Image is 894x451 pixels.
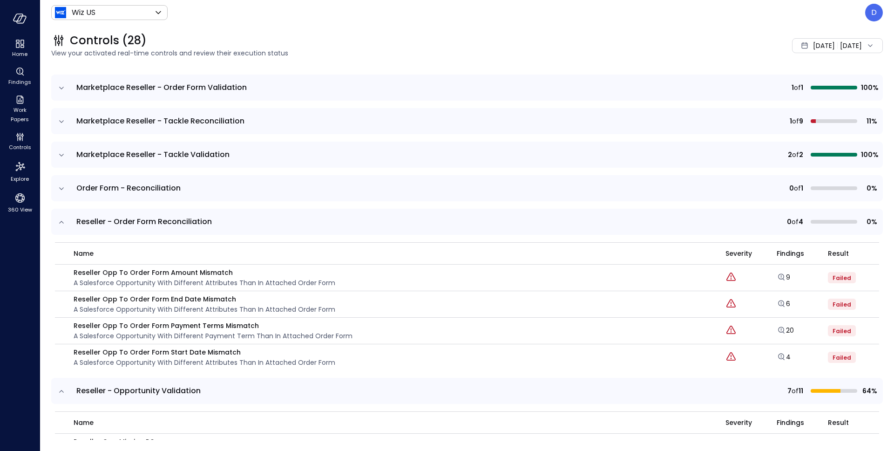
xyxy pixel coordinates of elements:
[777,248,804,259] span: Findings
[51,48,626,58] span: View your activated real-time controls and review their execution status
[76,216,212,227] span: Reseller - Order Form Reconciliation
[777,417,804,428] span: Findings
[777,355,791,364] a: Explore findings
[787,217,792,227] span: 0
[790,116,792,126] span: 1
[861,386,877,396] span: 64%
[777,273,790,282] a: 9
[777,328,794,337] a: Explore findings
[57,218,66,227] button: expand row
[2,130,38,153] div: Controls
[57,387,66,396] button: expand row
[792,150,799,160] span: of
[76,149,230,160] span: Marketplace Reseller - Tackle Validation
[794,183,801,193] span: of
[57,184,66,193] button: expand row
[74,304,335,314] p: A Salesforce Opportunity with different attributes than in attached order form
[725,325,737,337] div: Critical
[74,347,335,357] p: Reseller Opp To Order Form Start Date Mismatch
[833,327,851,335] span: Failed
[2,93,38,125] div: Work Papers
[828,417,849,428] span: Result
[74,331,352,341] p: A Salesforce Opportunity with different payment term than in attached order form
[55,7,66,18] img: Icon
[801,82,803,93] span: 1
[2,65,38,88] div: Findings
[11,174,29,184] span: Explore
[76,116,244,126] span: Marketplace Reseller - Tackle Reconciliation
[74,417,94,428] span: name
[72,7,95,18] p: Wiz US
[777,275,790,284] a: Explore findings
[2,158,38,184] div: Explore
[57,117,66,126] button: expand row
[799,116,803,126] span: 9
[57,83,66,93] button: expand row
[57,150,66,160] button: expand row
[725,272,737,284] div: Critical
[74,294,335,304] p: Reseller Opp To Order Form End Date Mismatch
[792,386,799,396] span: of
[725,417,752,428] span: Severity
[787,386,792,396] span: 7
[871,7,877,18] p: D
[777,352,791,362] a: 4
[799,217,803,227] span: 4
[792,116,799,126] span: of
[6,105,34,124] span: Work Papers
[70,33,147,48] span: Controls (28)
[76,385,201,396] span: Reseller - Opportunity Validation
[861,82,877,93] span: 100%
[865,4,883,21] div: Dudu
[861,150,877,160] span: 100%
[799,150,803,160] span: 2
[9,143,31,152] span: Controls
[833,301,851,308] span: Failed
[74,357,335,368] p: A Salesforce Opportunity with different attributes than in attached order form
[2,37,38,60] div: Home
[725,351,737,363] div: Critical
[833,274,851,282] span: Failed
[8,77,31,87] span: Findings
[777,301,790,311] a: Explore findings
[777,326,794,335] a: 20
[725,248,752,259] span: Severity
[792,82,794,93] span: 1
[8,205,32,214] span: 360 View
[74,437,226,447] p: Reseller Opp Missing PO
[2,190,38,215] div: 360 View
[74,248,94,259] span: name
[794,82,801,93] span: of
[861,183,877,193] span: 0%
[76,82,247,93] span: Marketplace Reseller - Order Form Validation
[74,267,335,278] p: Reseller Opp To Order Form Amount Mismatch
[788,150,792,160] span: 2
[12,49,27,59] span: Home
[801,183,803,193] span: 1
[861,116,877,126] span: 11%
[777,299,790,308] a: 6
[813,41,835,51] span: [DATE]
[861,217,877,227] span: 0%
[74,278,335,288] p: A Salesforce Opportunity with different attributes than in attached order form
[828,248,849,259] span: Result
[833,354,851,362] span: Failed
[76,183,181,193] span: Order Form - Reconciliation
[789,183,794,193] span: 0
[725,298,737,310] div: Critical
[799,386,803,396] span: 11
[792,217,799,227] span: of
[74,321,352,331] p: Reseller Opp To Order Form Payment Terms Mismatch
